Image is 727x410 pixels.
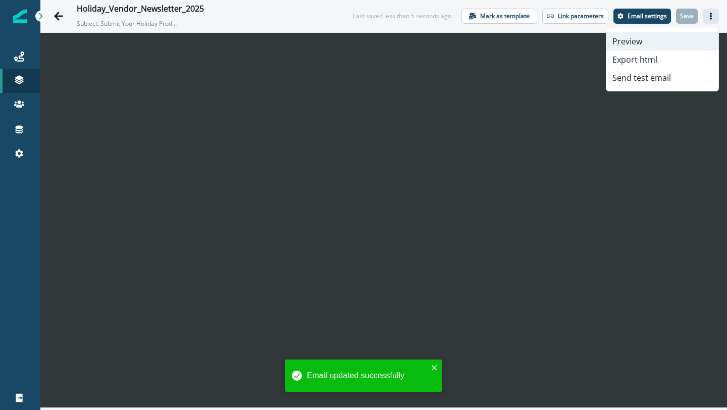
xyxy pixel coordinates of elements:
button: Export html [606,50,718,69]
p: Link parameters [558,13,604,20]
button: Preview [606,32,718,50]
button: Send test email [606,69,718,87]
p: Email settings [628,13,667,20]
p: Mark as template [480,13,530,20]
button: Save [676,9,698,24]
button: Actions [703,9,719,24]
div: Holiday_Vendor_Newsletter_2025 [77,4,204,15]
img: Inflection [13,9,27,23]
p: Save [680,13,694,20]
div: Email updated successfully [307,370,428,382]
p: Subject: Submit Your Holiday Products by [DATE]! [77,15,178,28]
button: Link parameters [542,9,608,24]
div: Last saved less than 5 seconds ago [353,12,451,21]
button: close [431,364,438,372]
button: Go back [48,6,69,26]
button: Mark as template [461,9,537,24]
button: Settings [613,9,671,24]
